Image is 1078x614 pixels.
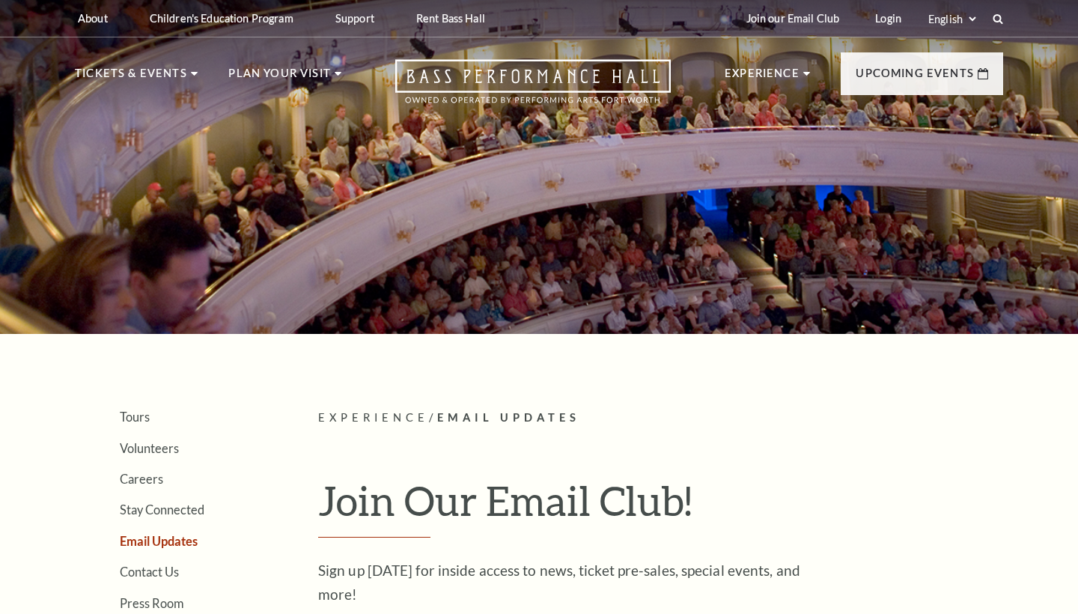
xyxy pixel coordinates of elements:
a: Stay Connected [120,502,204,517]
a: Careers [120,472,163,486]
span: Experience [318,411,429,424]
p: / [318,409,1003,428]
p: Plan Your Visit [228,64,331,91]
p: Sign up [DATE] for inside access to news, ticket pre-sales, special events, and more! [318,559,805,607]
a: Contact Us [120,565,179,579]
a: Email Updates [120,534,198,548]
a: Volunteers [120,441,179,455]
a: Tours [120,410,150,424]
p: Upcoming Events [856,64,974,91]
h1: Join Our Email Club! [318,476,1003,538]
p: Support [335,12,374,25]
a: Press Room [120,596,183,610]
p: About [78,12,108,25]
p: Children's Education Program [150,12,293,25]
p: Rent Bass Hall [416,12,485,25]
p: Tickets & Events [75,64,187,91]
select: Select: [925,12,978,26]
span: Email Updates [437,411,580,424]
p: Experience [725,64,800,91]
